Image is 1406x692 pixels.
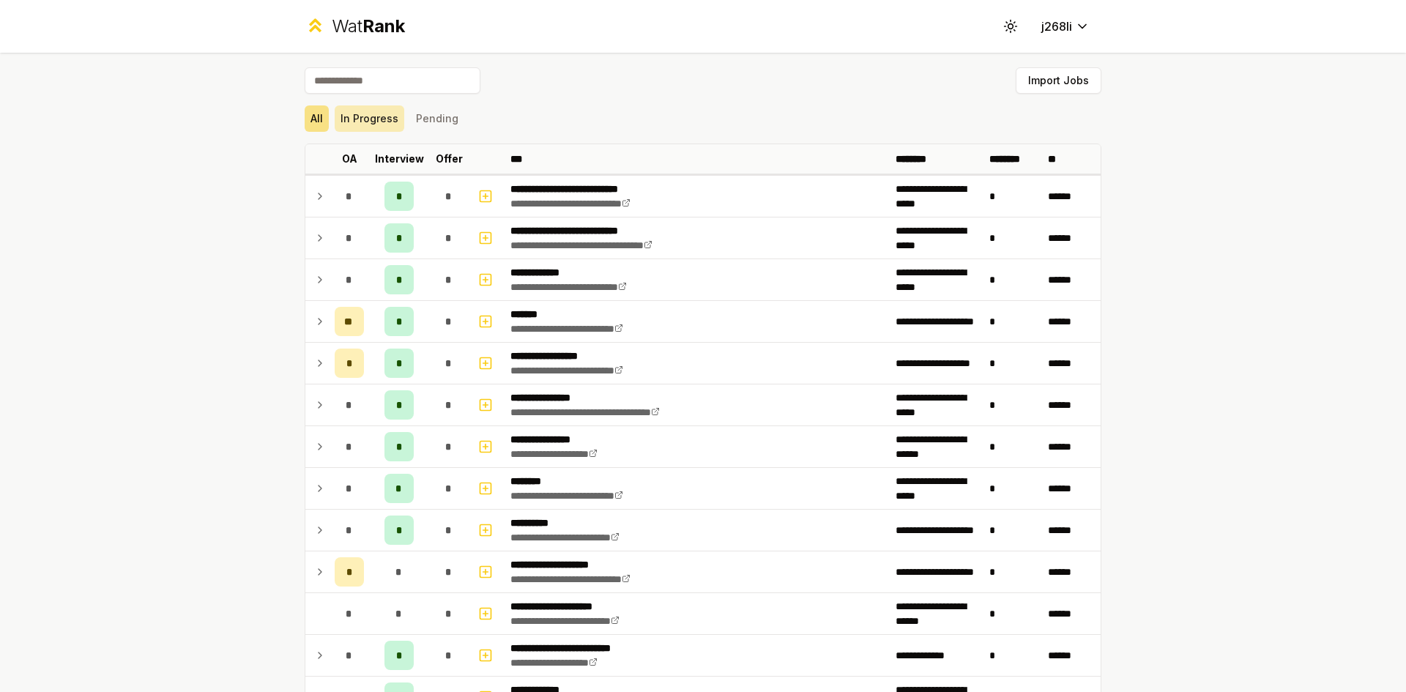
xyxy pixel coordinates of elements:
button: In Progress [335,105,404,132]
p: Interview [375,152,424,166]
p: OA [342,152,357,166]
span: Rank [362,15,405,37]
button: Import Jobs [1016,67,1101,94]
span: j268li [1041,18,1072,35]
div: Wat [332,15,405,38]
a: WatRank [305,15,405,38]
p: Offer [436,152,463,166]
button: j268li [1030,13,1101,40]
button: All [305,105,329,132]
button: Pending [410,105,464,132]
